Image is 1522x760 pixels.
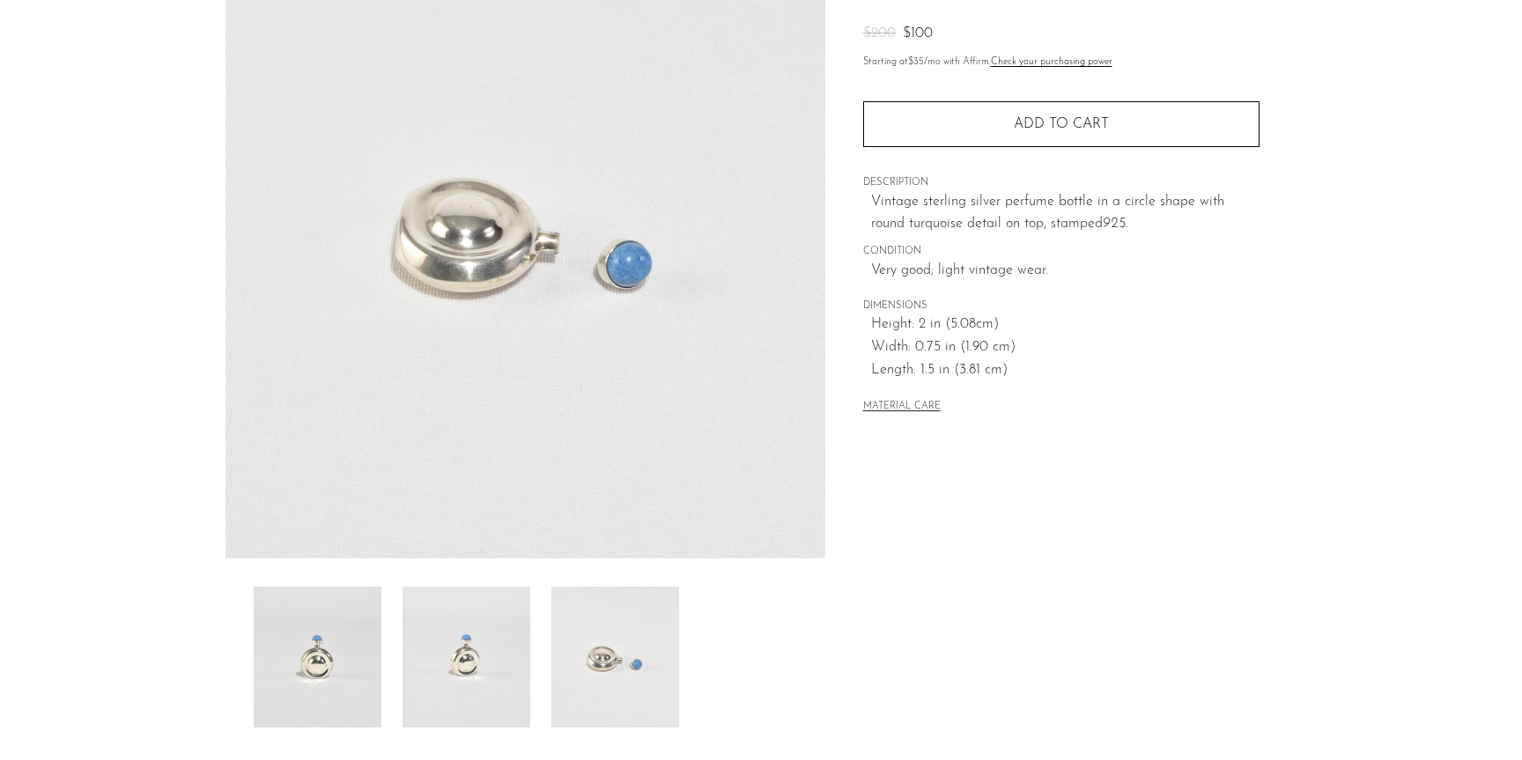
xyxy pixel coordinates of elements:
span: Height: 2 in (5.08cm) [871,314,1260,336]
span: CONDITION [863,244,1260,260]
img: Turquoise Perfume Bottle [403,587,530,727]
span: DIMENSIONS [863,299,1260,314]
a: Check your purchasing power - Learn more about Affirm Financing (opens in modal) [991,57,1112,67]
span: Length: 1.5 in (3.81 cm) [871,359,1260,382]
img: Turquoise Perfume Bottle [254,587,381,727]
p: Starting at /mo with Affirm. [863,55,1260,70]
span: Very good; light vintage wear. [871,260,1260,283]
span: Add to cart [1014,116,1109,133]
span: Vintage sterling silver perfume bottle in a circle shape with round turquoise detail on top, stamped [871,195,1224,232]
span: DESCRIPTION [863,175,1260,191]
img: Turquoise Perfume Bottle [551,587,679,727]
span: $100 [903,26,933,41]
em: 925. [1103,217,1128,231]
button: MATERIAL CARE [863,401,941,414]
span: $35 [908,57,924,67]
span: Width: 0.75 in (1.90 cm) [871,336,1260,359]
button: Add to cart [863,101,1260,147]
span: $200 [863,26,896,41]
